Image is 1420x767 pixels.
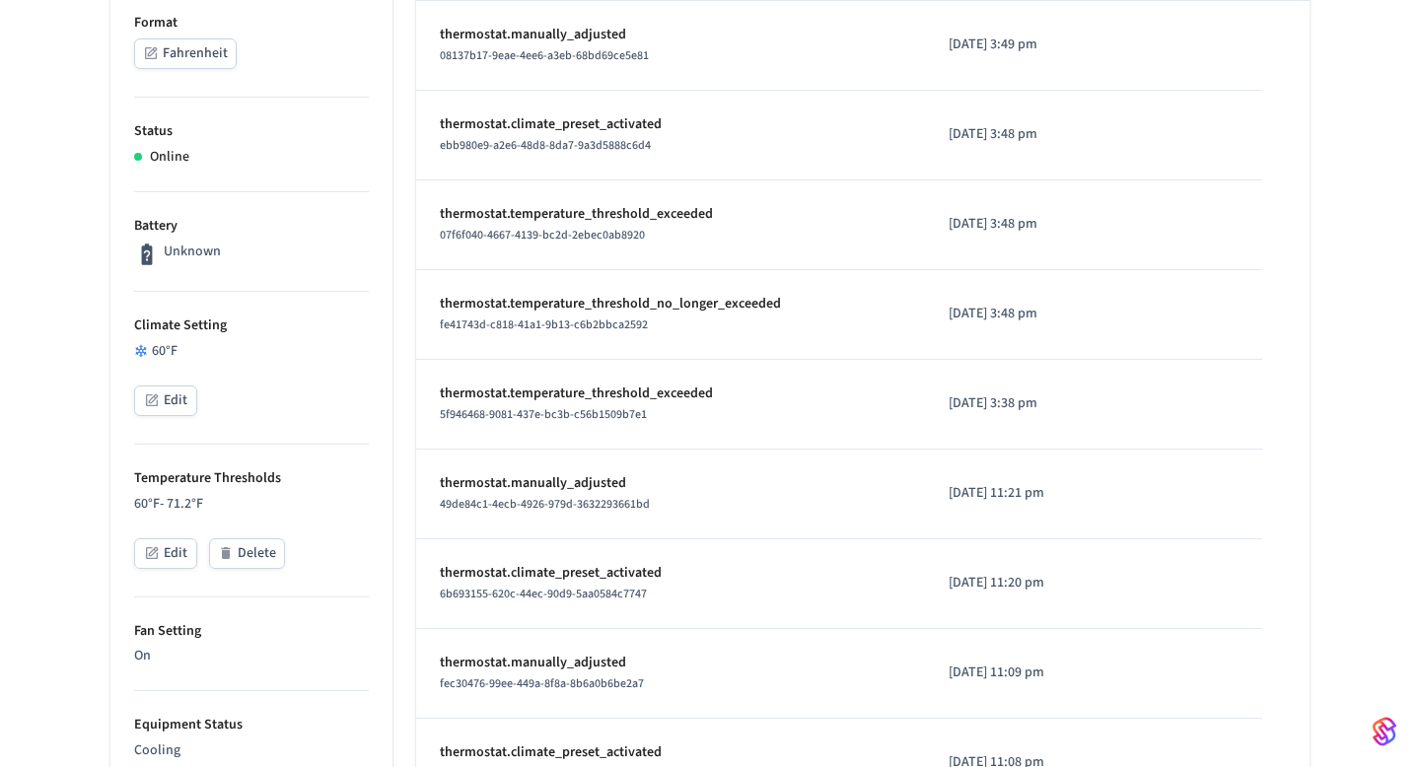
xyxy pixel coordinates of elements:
[440,406,647,423] span: 5f946468-9081-437e-bc3b-c56b1509b7e1
[440,204,901,225] p: thermostat.temperature_threshold_exceeded
[440,653,901,673] p: thermostat.manually_adjusted
[440,137,651,154] span: ebb980e9-a2e6-48d8-8da7-9a3d5888c6d4
[440,586,647,602] span: 6b693155-620c-44ec-90d9-5aa0584c7747
[440,742,901,763] p: thermostat.climate_preset_activated
[134,315,369,336] p: Climate Setting
[949,214,1089,235] p: [DATE] 3:48 pm
[949,35,1089,55] p: [DATE] 3:49 pm
[134,468,369,489] p: Temperature Thresholds
[440,563,901,584] p: thermostat.climate_preset_activated
[949,393,1089,414] p: [DATE] 3:38 pm
[440,227,645,244] span: 07f6f040-4667-4139-bc2d-2ebec0ab8920
[134,646,369,666] p: On
[134,341,369,362] div: 60 °F
[949,304,1089,324] p: [DATE] 3:48 pm
[440,47,649,64] span: 08137b17-9eae-4ee6-a3eb-68bd69ce5e81
[1373,716,1396,747] img: SeamLogoGradient.69752ec5.svg
[134,121,369,142] p: Status
[440,496,650,513] span: 49de84c1-4ecb-4926-979d-3632293661bd
[134,13,369,34] p: Format
[949,124,1089,145] p: [DATE] 3:48 pm
[949,483,1089,504] p: [DATE] 11:21 pm
[134,494,369,515] p: 60 °F - 71.2 °F
[164,242,221,262] p: Unknown
[134,38,237,69] button: Fahrenheit
[134,715,369,735] p: Equipment Status
[150,147,189,168] p: Online
[134,740,369,761] p: Cooling
[440,473,901,494] p: thermostat.manually_adjusted
[134,538,197,569] button: Edit
[440,114,901,135] p: thermostat.climate_preset_activated
[440,675,644,692] span: fec30476-99ee-449a-8f8a-8b6a0b6be2a7
[949,573,1089,593] p: [DATE] 11:20 pm
[440,25,901,45] p: thermostat.manually_adjusted
[134,385,197,416] button: Edit
[440,383,901,404] p: thermostat.temperature_threshold_exceeded
[134,216,369,237] p: Battery
[440,294,901,314] p: thermostat.temperature_threshold_no_longer_exceeded
[949,662,1089,683] p: [DATE] 11:09 pm
[440,316,648,333] span: fe41743d-c818-41a1-9b13-c6b2bbca2592
[134,621,369,642] p: Fan Setting
[209,538,285,569] button: Delete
